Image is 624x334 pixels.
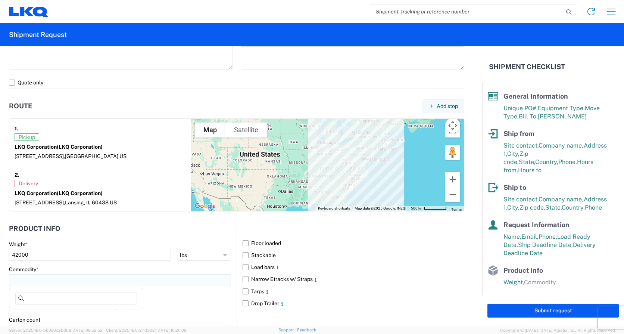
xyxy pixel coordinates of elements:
[503,92,568,100] span: General Information
[15,170,19,180] strong: 2.
[15,180,42,187] span: Delivery
[518,167,542,174] span: Hours to
[243,273,464,285] label: Narrow Etracks w/ Straps
[487,304,619,318] button: Submit request
[500,327,615,334] span: Copyright © [DATE]-[DATE] Agistix Inc., All Rights Reserved
[15,190,103,196] strong: LKQ Corporation
[195,123,225,137] button: Show street map
[503,142,539,149] span: Site contact,
[545,204,562,211] span: State,
[409,206,449,211] button: Map Scale: 500 km per 58 pixels
[9,316,40,323] label: Carton count
[519,113,538,120] span: Bill To,
[15,144,103,150] strong: LKQ Corporation
[489,62,565,71] h2: Shipment Checklist
[535,158,558,166] span: Country,
[503,196,539,203] span: Site contact,
[507,204,520,211] span: City,
[445,187,460,202] button: Zoom out
[445,145,460,160] button: Drag Pegman onto the map to open Street View
[9,77,464,89] label: Quote only
[422,99,464,113] button: Add stop
[9,30,67,39] h2: Shipment Request
[538,105,585,112] span: Equipment Type,
[355,206,406,210] span: Map data ©2025 Google, INEGI
[521,233,539,240] span: Email,
[520,204,545,211] span: Zip code,
[539,196,584,203] span: Company name,
[193,201,218,211] img: Google
[225,123,267,137] button: Show satellite imagery
[297,328,316,332] a: Feedback
[503,105,538,112] span: Unique PO#,
[318,206,350,211] button: Keyboard shortcuts
[278,328,297,332] a: Support
[9,225,60,232] h2: Product Info
[9,266,38,273] label: Commodity
[193,201,218,211] a: Open this area in Google Maps (opens a new window)
[9,241,28,248] label: Weight
[507,150,520,157] span: City,
[15,124,18,133] strong: 1.
[65,153,127,159] span: [GEOGRAPHIC_DATA] US
[243,285,464,297] label: Tarps
[538,113,587,120] span: [PERSON_NAME]
[503,266,543,274] span: Product info
[15,153,65,159] span: [STREET_ADDRESS],
[562,204,585,211] span: Country,
[243,249,464,261] label: Stackable
[106,328,187,333] span: Client: 2025.18.0-27d3021
[524,279,556,286] span: Commodity
[451,207,462,211] a: Terms
[503,221,570,229] span: Request Information
[585,204,602,211] span: Phone
[518,241,573,248] span: Ship Deadline Date,
[9,328,103,333] span: Server: 2025.18.0-bb0e0c2bd68
[57,190,103,196] span: (LKQ Corporation)
[243,261,464,273] label: Load bars
[411,206,424,210] span: 500 km
[445,172,460,187] button: Zoom in
[503,279,524,286] span: Weight,
[243,237,464,249] label: Floor loaded
[57,144,103,150] span: (LKQ Corporation)
[503,183,526,191] span: Ship to
[445,118,460,133] button: Map camera controls
[15,200,65,205] span: [STREET_ADDRESS],
[539,233,557,240] span: Phone,
[519,158,535,166] span: State,
[539,142,584,149] span: Company name,
[503,130,534,137] span: Ship from
[65,200,117,205] span: Lansing, IL 60438 US
[9,102,32,110] h2: Route
[437,103,458,110] span: Add stop
[370,4,564,19] input: Shipment, tracking or reference number
[243,297,464,309] label: Drop Trailer
[156,328,187,333] span: [DATE] 10:20:09
[71,328,103,333] span: [DATE] 09:52:52
[15,133,39,141] span: Pickup
[558,158,577,166] span: Phone,
[503,233,521,240] span: Name,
